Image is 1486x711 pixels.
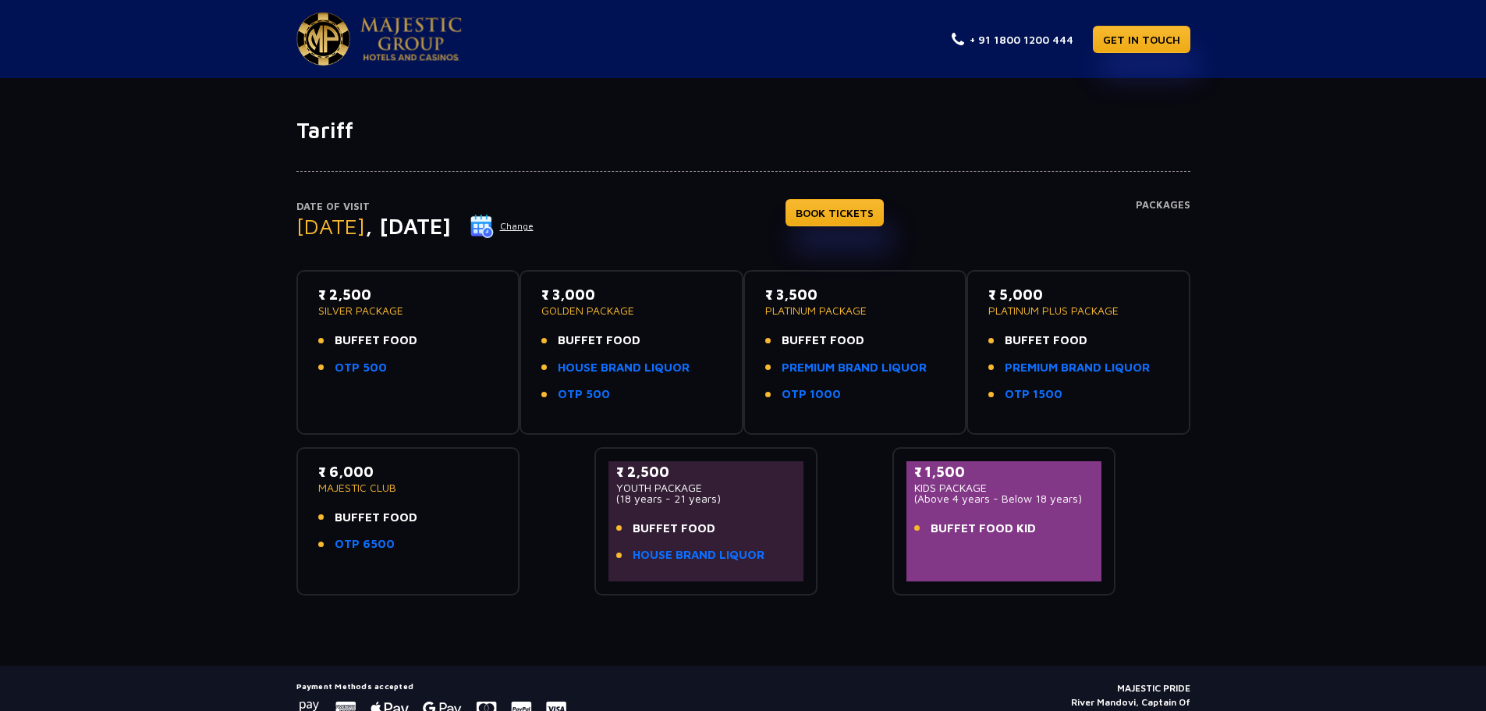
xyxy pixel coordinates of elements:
[335,332,417,350] span: BUFFET FOOD
[318,305,498,316] p: SILVER PACKAGE
[296,681,566,691] h5: Payment Methods accepted
[914,493,1094,504] p: (Above 4 years - Below 18 years)
[335,359,387,377] a: OTP 500
[1005,386,1062,403] a: OTP 1500
[616,482,796,493] p: YOUTH PACKAGE
[335,509,417,527] span: BUFFET FOOD
[360,17,462,61] img: Majestic Pride
[931,520,1036,538] span: BUFFET FOOD KID
[541,284,722,305] p: ₹ 3,000
[318,461,498,482] p: ₹ 6,000
[296,12,350,66] img: Majestic Pride
[558,332,640,350] span: BUFFET FOOD
[952,31,1073,48] a: + 91 1800 1200 444
[335,535,395,553] a: OTP 6500
[318,284,498,305] p: ₹ 2,500
[1005,332,1087,350] span: BUFFET FOOD
[633,546,764,564] a: HOUSE BRAND LIQUOR
[296,199,534,215] p: Date of Visit
[633,520,715,538] span: BUFFET FOOD
[296,213,365,239] span: [DATE]
[541,305,722,316] p: GOLDEN PACKAGE
[782,359,927,377] a: PREMIUM BRAND LIQUOR
[616,493,796,504] p: (18 years - 21 years)
[782,332,864,350] span: BUFFET FOOD
[616,461,796,482] p: ₹ 2,500
[914,461,1094,482] p: ₹ 1,500
[988,284,1169,305] p: ₹ 5,000
[1093,26,1190,53] a: GET IN TOUCH
[558,386,610,403] a: OTP 500
[786,199,884,226] a: BOOK TICKETS
[318,482,498,493] p: MAJESTIC CLUB
[296,117,1190,144] h1: Tariff
[470,214,534,239] button: Change
[914,482,1094,493] p: KIDS PACKAGE
[1136,199,1190,255] h4: Packages
[765,284,945,305] p: ₹ 3,500
[765,305,945,316] p: PLATINUM PACKAGE
[782,386,841,403] a: OTP 1000
[365,213,451,239] span: , [DATE]
[988,305,1169,316] p: PLATINUM PLUS PACKAGE
[558,359,690,377] a: HOUSE BRAND LIQUOR
[1005,359,1150,377] a: PREMIUM BRAND LIQUOR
